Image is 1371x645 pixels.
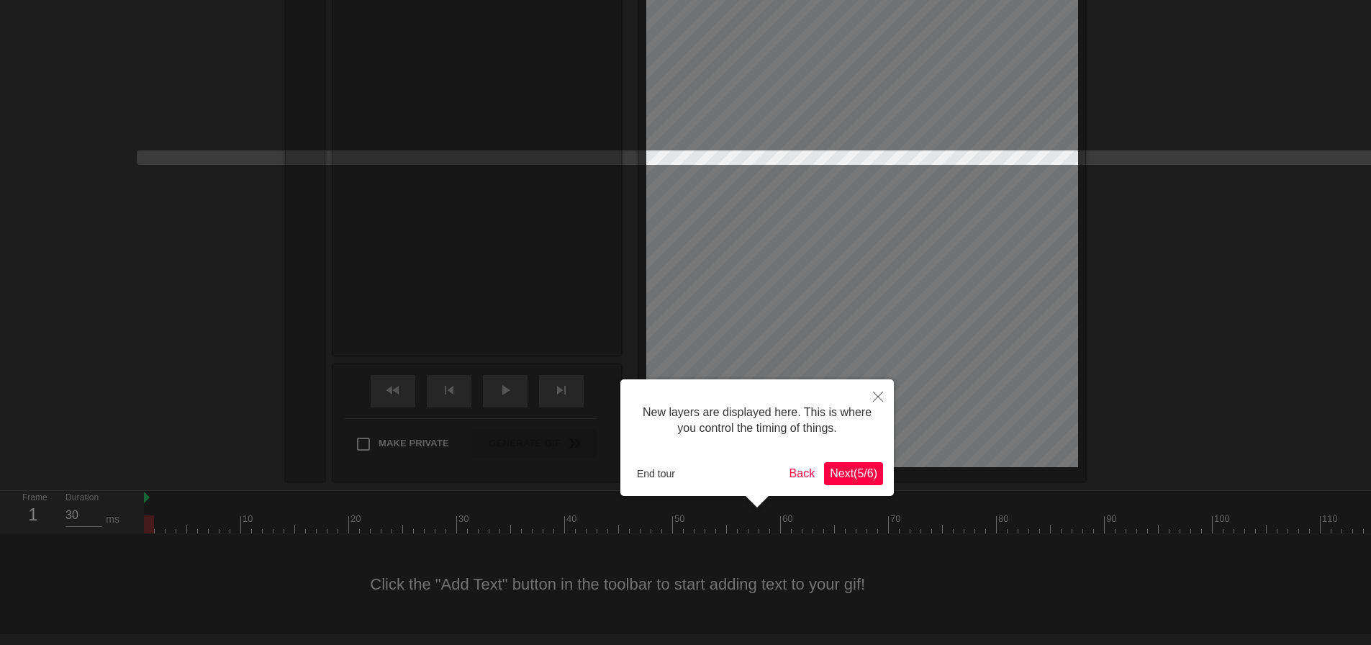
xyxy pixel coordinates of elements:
button: Close [862,379,894,412]
button: Back [784,462,821,485]
div: New layers are displayed here. This is where you control the timing of things. [631,390,883,451]
button: Next [824,462,883,485]
button: End tour [631,463,681,484]
span: Next ( 5 / 6 ) [830,467,877,479]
